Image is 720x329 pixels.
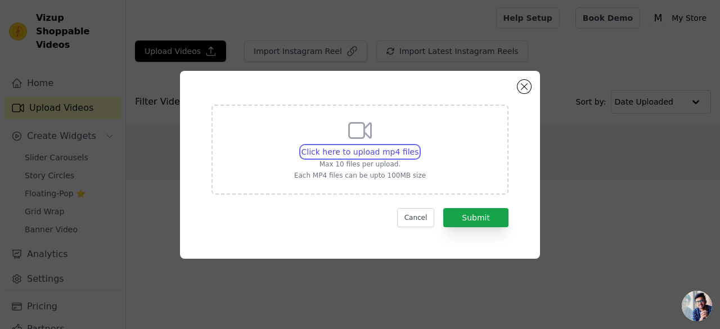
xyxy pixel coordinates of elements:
[443,208,508,227] button: Submit
[301,147,419,156] span: Click here to upload mp4 files
[682,291,712,321] a: Mở cuộc trò chuyện
[294,160,426,169] p: Max 10 files per upload.
[294,171,426,180] p: Each MP4 files can be upto 100MB size
[517,80,531,93] button: Close modal
[397,208,435,227] button: Cancel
